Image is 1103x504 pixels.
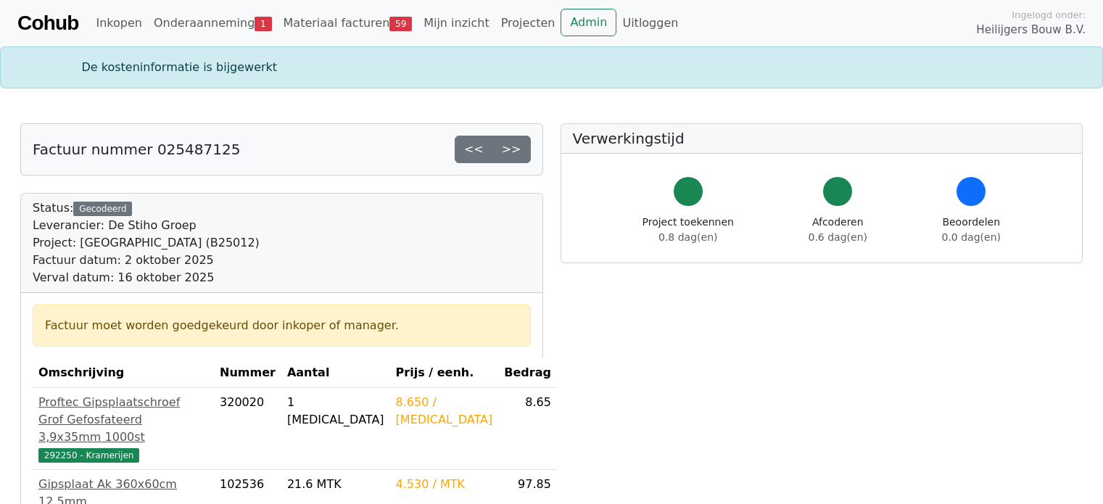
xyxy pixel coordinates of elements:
[33,199,260,286] div: Status:
[396,394,493,429] div: 8.650 / [MEDICAL_DATA]
[33,358,214,388] th: Omschrijving
[73,59,1030,76] div: De kosteninformatie is bijgewerkt
[616,9,684,38] a: Uitloggen
[287,476,384,493] div: 21.6 MTK
[396,476,493,493] div: 4.530 / MTK
[809,215,867,245] div: Afcoderen
[214,358,281,388] th: Nummer
[498,388,557,470] td: 8.65
[495,9,561,38] a: Projecten
[643,215,734,245] div: Project toekennen
[942,231,1001,243] span: 0.0 dag(en)
[561,9,616,36] a: Admin
[281,358,390,388] th: Aantal
[809,231,867,243] span: 0.6 dag(en)
[390,358,499,388] th: Prijs / eenh.
[73,202,132,216] div: Gecodeerd
[33,141,240,158] h5: Factuur nummer 025487125
[498,358,557,388] th: Bedrag
[45,317,519,334] div: Factuur moet worden goedgekeurd door inkoper of manager.
[38,394,208,463] a: Proftec Gipsplaatschroef Grof Gefosfateerd 3,9x35mm 1000st292250 - Kramerijen
[573,130,1071,147] h5: Verwerkingstijd
[90,9,147,38] a: Inkopen
[492,136,531,163] a: >>
[214,388,281,470] td: 320020
[33,252,260,269] div: Factuur datum: 2 oktober 2025
[278,9,418,38] a: Materiaal facturen59
[17,6,78,41] a: Cohub
[148,9,278,38] a: Onderaanneming1
[255,17,271,31] span: 1
[33,217,260,234] div: Leverancier: De Stiho Groep
[389,17,412,31] span: 59
[418,9,495,38] a: Mijn inzicht
[658,231,717,243] span: 0.8 dag(en)
[33,234,260,252] div: Project: [GEOGRAPHIC_DATA] (B25012)
[38,448,139,463] span: 292250 - Kramerijen
[1012,8,1086,22] span: Ingelogd onder:
[33,269,260,286] div: Verval datum: 16 oktober 2025
[976,22,1086,38] span: Heilijgers Bouw B.V.
[455,136,493,163] a: <<
[287,394,384,429] div: 1 [MEDICAL_DATA]
[942,215,1001,245] div: Beoordelen
[38,394,208,446] div: Proftec Gipsplaatschroef Grof Gefosfateerd 3,9x35mm 1000st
